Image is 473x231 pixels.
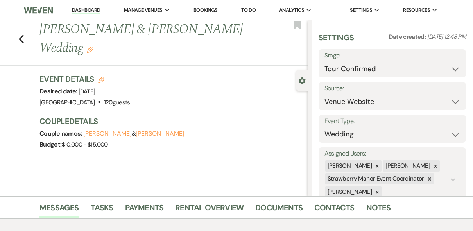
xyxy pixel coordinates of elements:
a: Rental Overview [175,201,244,218]
span: [DATE] [79,88,95,95]
h3: Couple Details [39,116,300,127]
a: To Do [241,7,256,13]
img: Weven Logo [24,2,53,18]
span: & [83,130,184,138]
a: Dashboard [72,7,100,14]
div: [PERSON_NAME] [383,160,431,172]
span: Settings [350,6,372,14]
a: Documents [255,201,303,218]
a: Payments [125,201,164,218]
button: [PERSON_NAME] [83,131,132,137]
button: [PERSON_NAME] [136,131,184,137]
a: Tasks [91,201,113,218]
label: Stage: [324,50,460,61]
label: Source: [324,83,460,94]
h3: Settings [319,32,354,49]
span: 120 guests [104,98,130,106]
span: Desired date: [39,87,79,95]
label: Event Type: [324,116,460,127]
label: Assigned Users: [324,148,460,159]
a: Messages [39,201,79,218]
a: Bookings [193,7,218,13]
button: Close lead details [299,77,306,84]
span: Date created: [389,33,427,41]
div: Strawberry Manor Event Coordinator [325,173,425,184]
div: [PERSON_NAME] [325,186,373,198]
span: [GEOGRAPHIC_DATA] [39,98,95,106]
a: Notes [366,201,391,218]
div: [PERSON_NAME] [325,160,373,172]
span: Couple names: [39,129,83,138]
button: Edit [87,46,93,53]
h3: Event Details [39,73,130,84]
span: [DATE] 12:48 PM [427,33,466,41]
a: Contacts [314,201,355,218]
span: Manage Venues [124,6,163,14]
span: Analytics [279,6,304,14]
span: Budget: [39,140,62,149]
span: $10,000 - $15,000 [62,141,108,149]
h1: [PERSON_NAME] & [PERSON_NAME] Wedding [39,20,251,57]
span: Resources [403,6,430,14]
